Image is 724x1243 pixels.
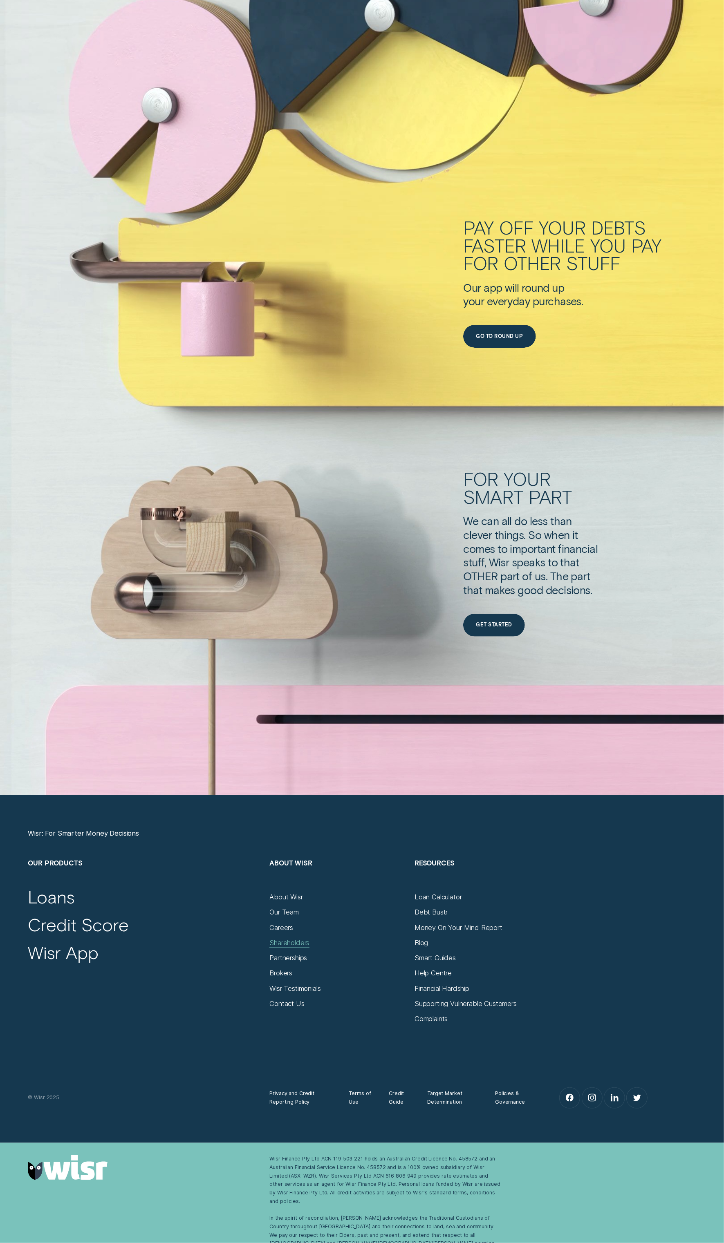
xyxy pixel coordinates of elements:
div: other [504,254,561,272]
img: Wisr [28,1155,108,1180]
a: Help Centre [415,969,452,977]
a: Our Team [269,908,299,917]
div: your [539,219,586,237]
a: Debt Bustr [415,908,448,917]
a: Blog [415,939,428,947]
div: speaks [512,555,545,569]
div: decisions. [546,583,592,597]
a: Wisr App [28,941,98,964]
div: financial [558,542,598,556]
a: Instagram [582,1088,603,1108]
a: Credit Guide [389,1089,412,1106]
div: while [531,237,585,255]
div: everyday [487,294,530,308]
a: Go to Round Up [463,325,536,348]
div: Wisr [489,555,509,569]
div: Complaints [415,1015,448,1023]
div: Pay [463,219,494,237]
div: up [552,281,564,295]
a: Brokers [269,969,292,977]
div: to [498,542,507,556]
div: can [481,514,499,528]
div: part [529,488,572,506]
div: will [505,281,519,295]
div: less [530,514,548,528]
div: that [463,583,482,597]
div: © Wisr 2025 [24,1093,265,1102]
div: things. [495,528,526,542]
a: LinkedIn [604,1088,625,1108]
div: For [463,470,498,488]
div: pay [631,237,662,255]
div: of [522,569,532,583]
h2: About Wisr [269,858,406,893]
div: for [463,254,498,272]
h2: Resources [415,858,551,893]
a: Wisr Testimonials [269,984,321,993]
div: So [528,528,541,542]
a: Policies & Governance [495,1089,536,1106]
div: stuff, [463,555,486,569]
a: Shareholders [269,939,309,947]
div: part [571,569,590,583]
div: OTHER [463,569,498,583]
div: than [550,514,572,528]
a: Supporting Vulnerable Customers [415,999,517,1008]
div: Wisr: For Smarter Money Decisions [28,829,139,838]
div: your [504,470,551,488]
a: Loans [28,886,74,908]
a: About Wisr [269,893,303,901]
a: Financial Hardship [415,984,469,993]
div: stuff [566,254,620,272]
a: Credit Score [28,914,129,936]
div: app [484,281,502,295]
div: all [502,514,512,528]
a: Contact Us [269,999,304,1008]
div: it [572,528,578,542]
div: important [510,542,556,556]
div: comes [463,542,495,556]
a: Partnerships [269,954,307,962]
div: faster [463,237,526,255]
div: Money On Your Mind Report [415,923,502,932]
div: The [550,569,568,583]
a: Terms of Use [349,1089,374,1106]
a: Twitter [627,1088,647,1108]
a: Target Market Determination [427,1089,480,1106]
a: Smart Guides [415,954,456,962]
div: Our [463,281,481,295]
div: you [590,237,626,255]
a: Facebook [560,1088,580,1108]
div: We [463,514,478,528]
a: Loan Calculator [415,893,462,901]
div: debts [591,219,646,237]
div: part [500,569,520,583]
div: that [560,555,579,569]
div: to [548,555,558,569]
div: off [499,219,534,237]
a: Privacy and Credit Reporting Policy [269,1089,334,1106]
h2: Our Products [28,858,261,893]
div: do [515,514,527,528]
a: Get Started [463,614,525,637]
